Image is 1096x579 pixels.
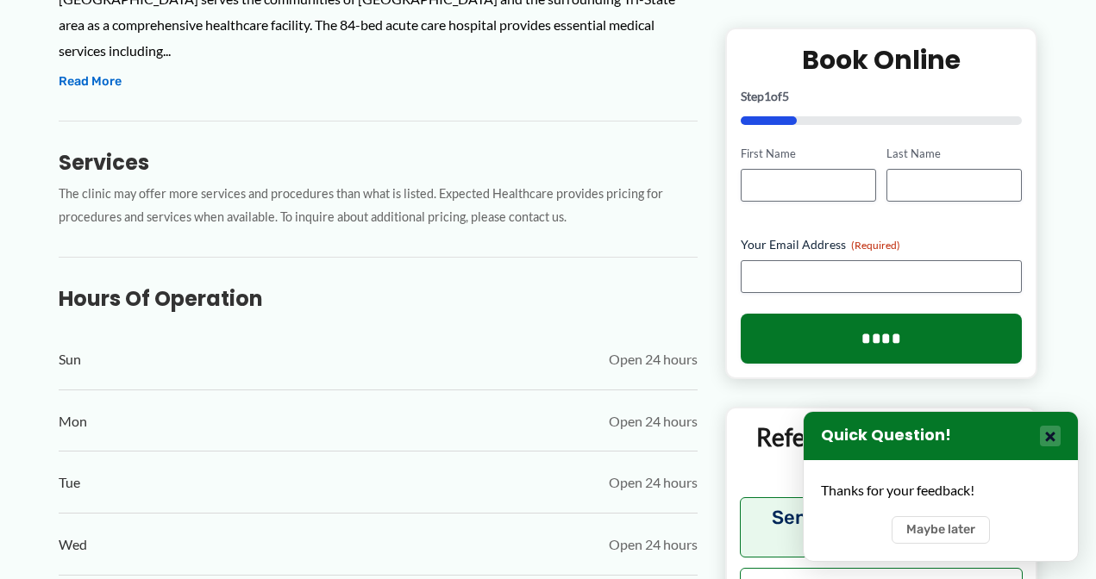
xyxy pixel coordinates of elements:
span: Sun [59,346,81,372]
h2: Book Online [741,43,1023,77]
label: Last Name [886,146,1022,162]
span: Open 24 hours [609,470,698,495]
h3: Services [59,149,698,176]
div: Thanks for your feedback! [821,477,1061,503]
p: Referring Providers and Staff [740,421,1024,484]
span: Open 24 hours [609,408,698,434]
span: Wed [59,532,87,557]
button: Send orders and clinical documents [740,496,1024,557]
button: Read More [59,72,122,92]
span: Open 24 hours [609,532,698,557]
span: 1 [764,89,771,103]
span: Tue [59,470,80,495]
span: (Required) [851,239,900,252]
span: Open 24 hours [609,346,698,372]
p: Step of [741,90,1023,103]
button: Maybe later [892,516,990,544]
span: 5 [782,89,789,103]
button: Close [1040,426,1061,446]
h3: Hours of Operation [59,285,698,312]
h3: Quick Question! [821,426,951,445]
label: Your Email Address [741,236,1023,253]
span: Mon [59,408,87,434]
p: The clinic may offer more services and procedures than what is listed. Expected Healthcare provid... [59,183,698,229]
label: First Name [741,146,876,162]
